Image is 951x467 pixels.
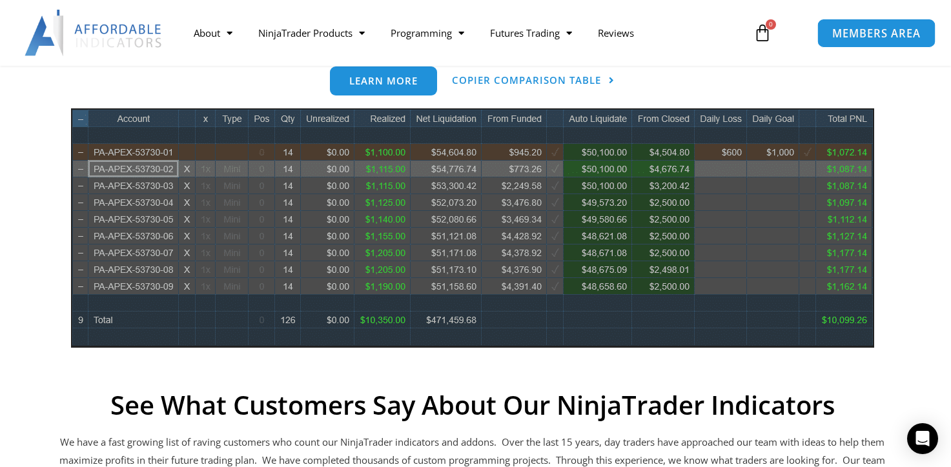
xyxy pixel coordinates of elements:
a: Programming [378,18,477,48]
span: 0 [766,19,776,30]
a: NinjaTrader Products [245,18,378,48]
span: Copier Comparison Table [452,75,601,85]
h2: See What Customers Say About Our NinjaTrader Indicators [59,390,886,421]
span: Learn more [349,76,418,86]
a: Learn more [330,66,437,95]
a: Copier Comparison Table [452,66,615,95]
img: wideview8 28 2 | Affordable Indicators – NinjaTrader [71,108,874,348]
img: LogoAI | Affordable Indicators – NinjaTrader [25,10,163,56]
a: MEMBERS AREA [817,18,935,47]
span: MEMBERS AREA [832,28,920,39]
a: 0 [734,14,791,52]
div: Open Intercom Messenger [907,423,938,454]
a: Reviews [585,18,647,48]
nav: Menu [181,18,742,48]
a: About [181,18,245,48]
a: Futures Trading [477,18,585,48]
